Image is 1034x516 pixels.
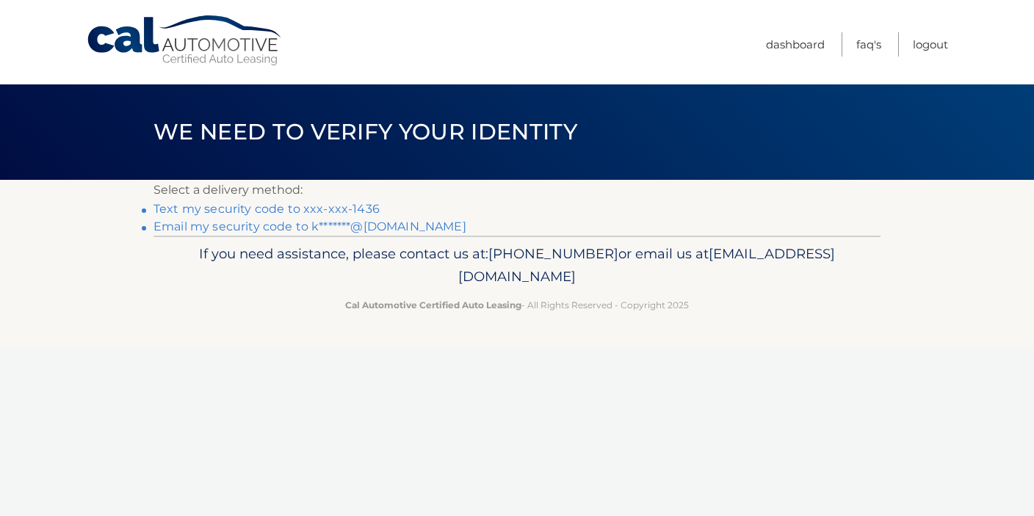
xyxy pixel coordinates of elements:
a: Dashboard [766,32,825,57]
strong: Cal Automotive Certified Auto Leasing [345,299,521,310]
a: Text my security code to xxx-xxx-1436 [153,202,380,216]
span: [PHONE_NUMBER] [488,245,618,262]
p: - All Rights Reserved - Copyright 2025 [163,297,871,313]
a: FAQ's [856,32,881,57]
a: Logout [913,32,948,57]
a: Cal Automotive [86,15,284,67]
a: Email my security code to k*******@[DOMAIN_NAME] [153,219,466,233]
p: Select a delivery method: [153,180,881,200]
p: If you need assistance, please contact us at: or email us at [163,242,871,289]
span: We need to verify your identity [153,118,577,145]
